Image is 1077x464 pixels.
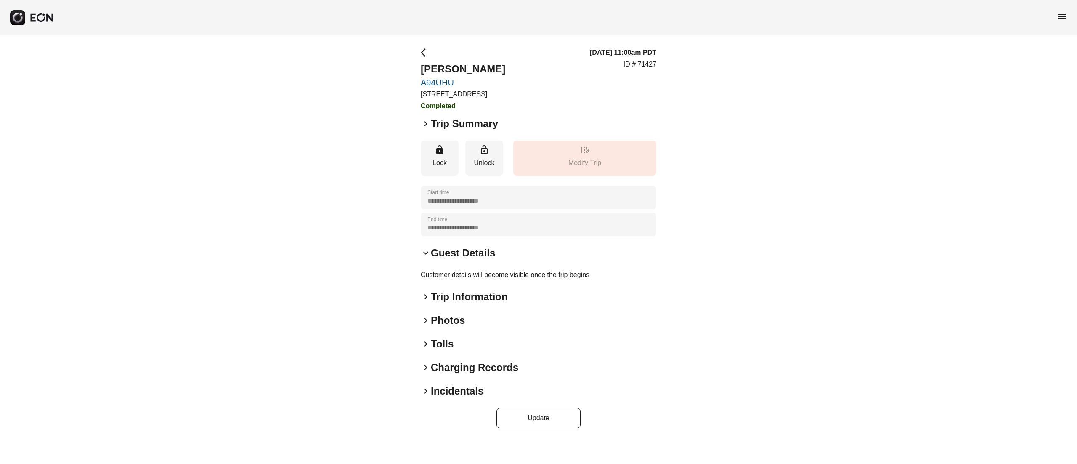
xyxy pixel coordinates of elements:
h2: Tolls [431,337,454,351]
span: lock [435,145,445,155]
span: keyboard_arrow_down [421,248,431,258]
p: [STREET_ADDRESS] [421,89,505,99]
span: keyboard_arrow_right [421,315,431,325]
h2: Charging Records [431,361,518,374]
span: keyboard_arrow_right [421,339,431,349]
h3: Completed [421,101,505,111]
h2: Guest Details [431,246,495,260]
a: A94UHU [421,77,505,88]
p: Lock [425,158,454,168]
h3: [DATE] 11:00am PDT [590,48,656,58]
p: Unlock [470,158,499,168]
span: lock_open [479,145,489,155]
p: ID # 71427 [623,59,656,69]
h2: Trip Information [431,290,508,304]
button: Update [496,408,581,428]
button: Lock [421,141,459,176]
span: keyboard_arrow_right [421,292,431,302]
span: keyboard_arrow_right [421,363,431,373]
span: keyboard_arrow_right [421,119,431,129]
span: arrow_back_ios [421,48,431,58]
h2: Incidentals [431,384,483,398]
p: Customer details will become visible once the trip begins [421,270,656,280]
button: Unlock [465,141,503,176]
span: menu [1057,11,1067,21]
h2: Photos [431,314,465,327]
h2: Trip Summary [431,117,498,131]
h2: [PERSON_NAME] [421,62,505,76]
span: keyboard_arrow_right [421,386,431,396]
